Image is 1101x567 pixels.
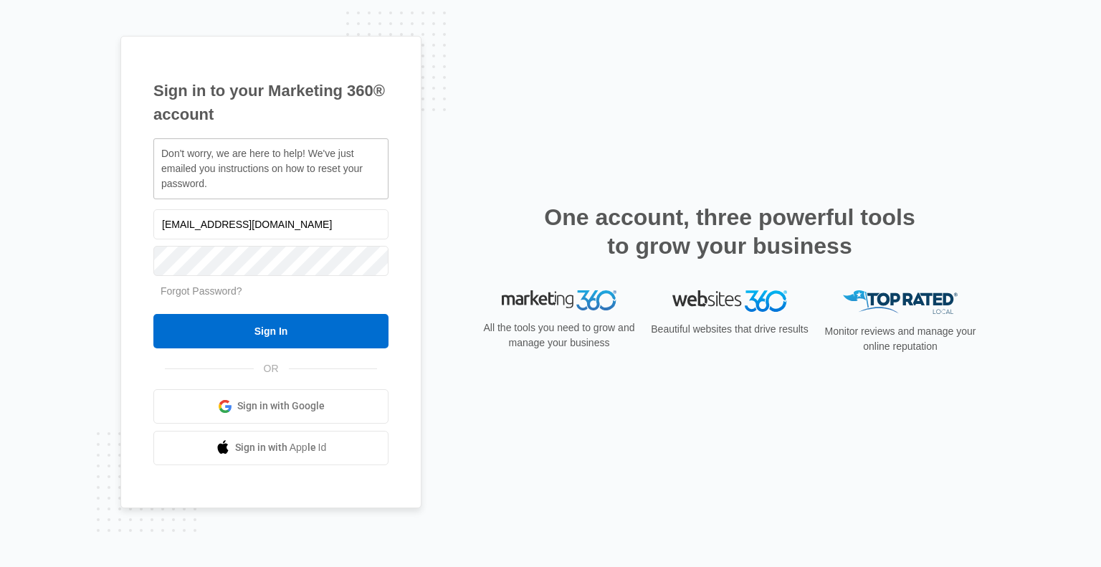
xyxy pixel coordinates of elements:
p: All the tools you need to grow and manage your business [479,320,639,351]
a: Sign in with Apple Id [153,431,389,465]
img: Websites 360 [672,290,787,311]
span: Sign in with Apple Id [235,440,327,455]
p: Monitor reviews and manage your online reputation [820,324,981,354]
img: Top Rated Local [843,290,958,314]
input: Sign In [153,314,389,348]
span: OR [254,361,289,376]
p: Beautiful websites that drive results [649,322,810,337]
input: Email [153,209,389,239]
h2: One account, three powerful tools to grow your business [540,203,920,260]
a: Forgot Password? [161,285,242,297]
img: Marketing 360 [502,290,616,310]
a: Sign in with Google [153,389,389,424]
span: Don't worry, we are here to help! We've just emailed you instructions on how to reset your password. [161,148,363,189]
span: Sign in with Google [237,399,325,414]
h1: Sign in to your Marketing 360® account [153,79,389,126]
